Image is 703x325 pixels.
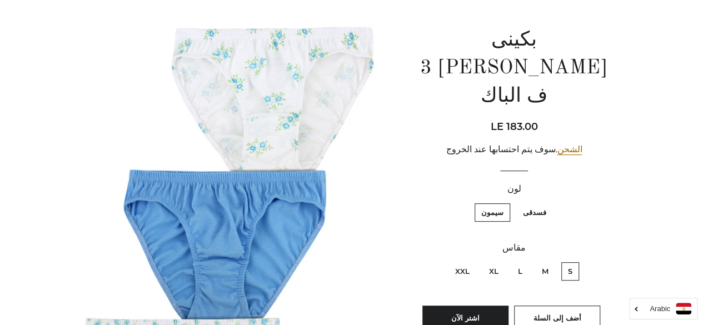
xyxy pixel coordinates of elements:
[535,262,555,281] label: M
[490,121,537,133] span: LE 183.00
[533,313,581,322] span: أضف إلى السلة
[635,303,691,314] a: Arabic
[475,203,510,222] label: سيمون
[415,143,612,157] div: .سوف يتم احتسابها عند الخروج
[561,262,579,281] label: S
[557,144,582,155] a: الشحن
[415,27,612,111] h1: بكينى [PERSON_NAME] 3 ف الباك
[482,262,505,281] label: XL
[650,305,670,312] i: Arabic
[415,241,612,255] label: مقاس
[511,262,529,281] label: L
[415,182,612,196] label: لون
[516,203,553,222] label: فسدقى
[448,262,476,281] label: XXL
